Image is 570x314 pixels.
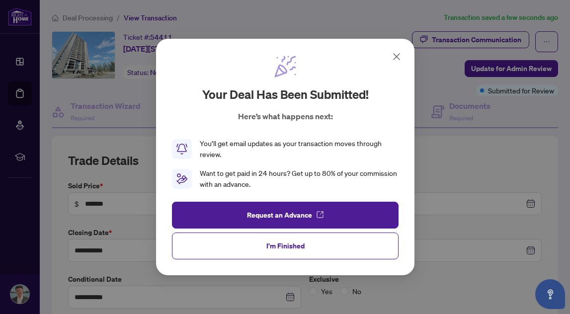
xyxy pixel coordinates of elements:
div: You’ll get email updates as your transaction moves through review. [200,138,399,160]
h2: Your deal has been submitted! [202,86,368,102]
span: I'm Finished [266,238,304,254]
p: Here’s what happens next: [238,110,332,122]
div: Want to get paid in 24 hours? Get up to 80% of your commission with an advance. [200,168,399,190]
button: Open asap [535,279,565,309]
span: Request an Advance [246,207,312,223]
button: I'm Finished [172,233,399,259]
button: Request an Advance [172,202,399,229]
